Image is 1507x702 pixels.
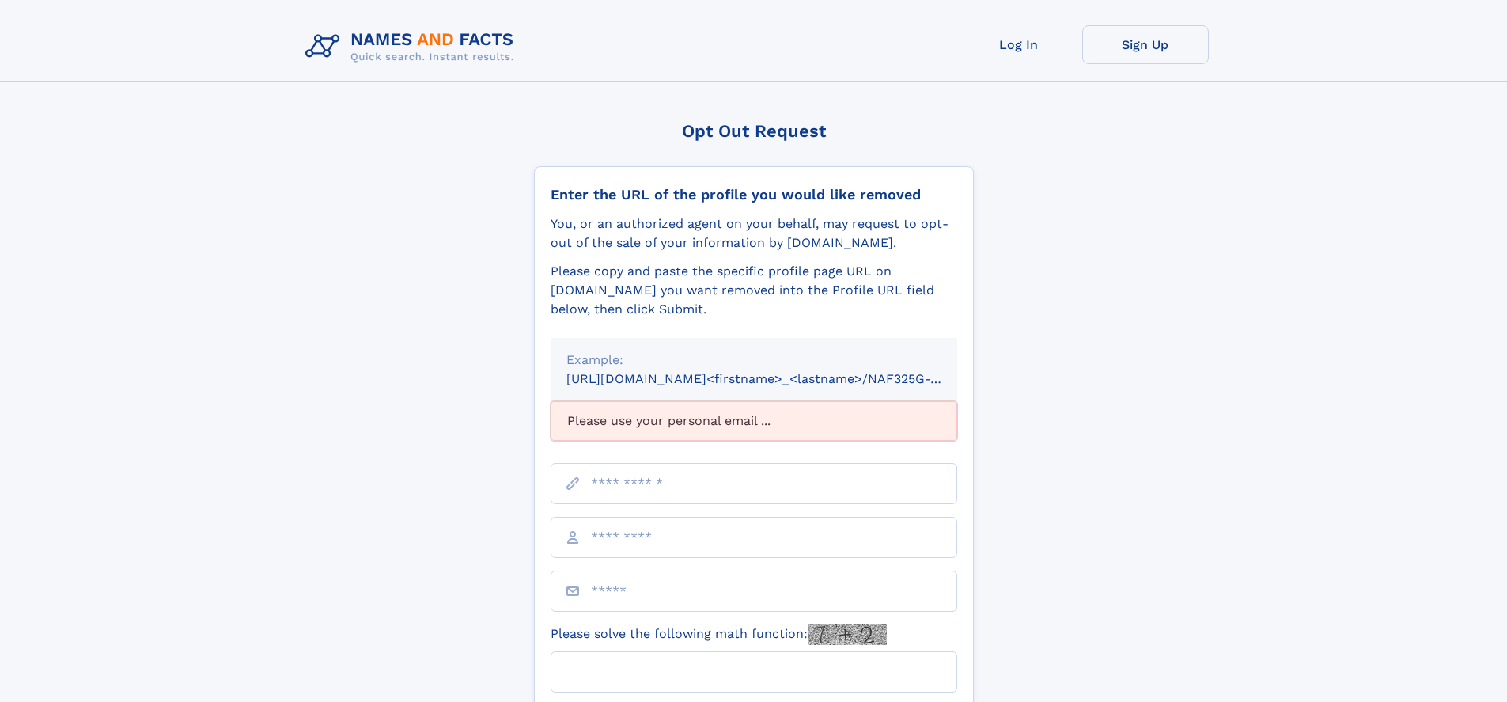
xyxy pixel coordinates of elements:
div: Opt Out Request [534,121,974,141]
div: Please copy and paste the specific profile page URL on [DOMAIN_NAME] you want removed into the Pr... [551,262,957,319]
img: Logo Names and Facts [299,25,527,68]
a: Sign Up [1082,25,1209,64]
a: Log In [956,25,1082,64]
div: You, or an authorized agent on your behalf, may request to opt-out of the sale of your informatio... [551,214,957,252]
div: Example: [566,351,941,370]
div: Please use your personal email ... [551,401,957,441]
label: Please solve the following math function: [551,624,887,645]
div: Enter the URL of the profile you would like removed [551,186,957,203]
small: [URL][DOMAIN_NAME]<firstname>_<lastname>/NAF325G-xxxxxxxx [566,371,987,386]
